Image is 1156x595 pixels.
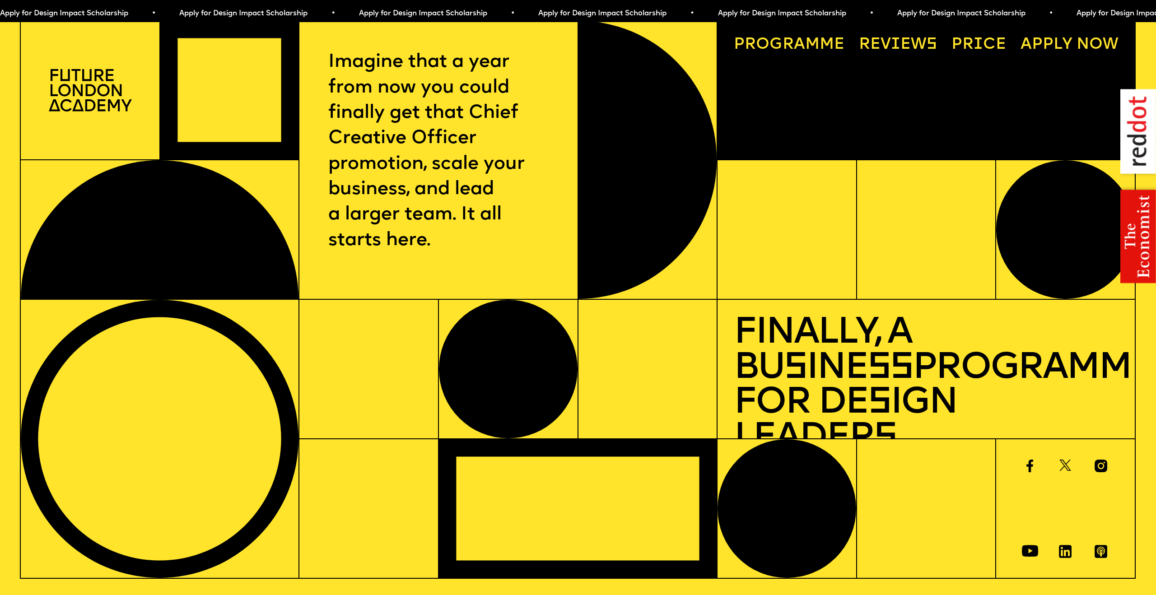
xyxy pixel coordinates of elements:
[1021,37,1032,53] span: A
[874,420,896,457] span: s
[331,10,335,17] span: •
[734,316,1119,456] h1: Finally, a Bu ine Programme for De ign Leader
[1012,29,1127,61] a: Apply now
[784,350,806,387] span: s
[794,37,805,53] span: a
[869,10,873,17] span: •
[868,385,890,422] span: s
[943,29,1014,61] a: Price
[510,10,514,17] span: •
[851,29,945,61] a: Reviews
[690,10,694,17] span: •
[152,10,156,17] span: •
[867,350,913,387] span: ss
[726,29,853,61] a: Programme
[1049,10,1053,17] span: •
[328,50,548,253] p: Imagine that a year from now you could finally get that Chief Creative Officer promotion, scale y...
